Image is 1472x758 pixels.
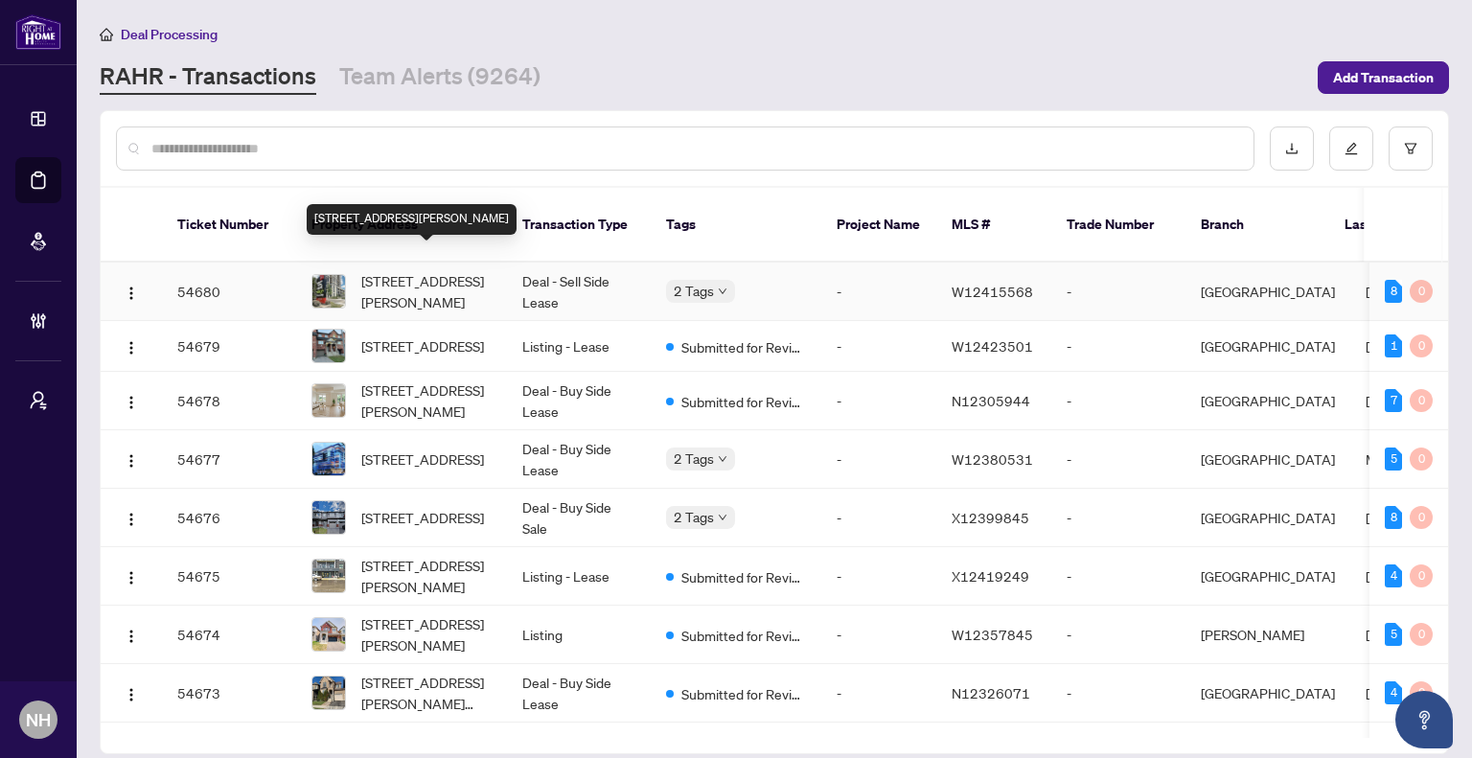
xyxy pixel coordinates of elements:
button: Logo [116,619,147,650]
td: [GEOGRAPHIC_DATA] [1185,430,1350,489]
td: 54678 [162,372,296,430]
div: 5 [1385,448,1402,471]
span: 2 Tags [674,280,714,302]
button: Logo [116,444,147,474]
img: thumbnail-img [312,443,345,475]
img: thumbnail-img [312,560,345,592]
td: [GEOGRAPHIC_DATA] [1185,263,1350,321]
td: [PERSON_NAME] [1185,606,1350,664]
span: download [1285,142,1299,155]
div: 0 [1410,623,1433,646]
td: - [821,547,936,606]
th: Branch [1185,188,1329,263]
td: 54680 [162,263,296,321]
a: Team Alerts (9264) [339,60,540,95]
span: N12305944 [952,392,1030,409]
img: Logo [124,286,139,301]
span: X12419249 [952,567,1029,585]
a: RAHR - Transactions [100,60,316,95]
span: W12415568 [952,283,1033,300]
td: - [1051,263,1185,321]
img: thumbnail-img [312,330,345,362]
div: 0 [1410,564,1433,587]
td: Deal - Sell Side Lease [507,263,651,321]
th: Project Name [821,188,936,263]
span: N12326071 [952,684,1030,701]
img: thumbnail-img [312,677,345,709]
span: [STREET_ADDRESS][PERSON_NAME][PERSON_NAME] [361,672,492,714]
span: [STREET_ADDRESS][PERSON_NAME] [361,555,492,597]
div: 0 [1410,448,1433,471]
span: down [718,454,727,464]
td: - [1051,664,1185,723]
td: [GEOGRAPHIC_DATA] [1185,489,1350,547]
span: filter [1404,142,1417,155]
img: logo [15,14,61,50]
div: 7 [1385,389,1402,412]
img: Logo [124,453,139,469]
th: Transaction Type [507,188,651,263]
td: 54675 [162,547,296,606]
div: 0 [1410,681,1433,704]
td: - [1051,321,1185,372]
span: Submitted for Review [681,683,806,704]
span: [STREET_ADDRESS] [361,448,484,470]
span: [STREET_ADDRESS] [361,335,484,356]
td: [GEOGRAPHIC_DATA] [1185,547,1350,606]
span: down [718,513,727,522]
span: [STREET_ADDRESS][PERSON_NAME] [361,270,492,312]
div: 0 [1410,506,1433,529]
span: user-switch [29,391,48,410]
div: [STREET_ADDRESS][PERSON_NAME] [307,204,517,235]
td: Listing [507,606,651,664]
span: [STREET_ADDRESS][PERSON_NAME] [361,613,492,655]
button: Open asap [1395,691,1453,748]
span: Add Transaction [1333,62,1434,93]
span: Submitted for Review [681,336,806,357]
div: 0 [1410,334,1433,357]
div: 8 [1385,506,1402,529]
td: [GEOGRAPHIC_DATA] [1185,321,1350,372]
img: thumbnail-img [312,275,345,308]
img: thumbnail-img [312,384,345,417]
button: Logo [116,561,147,591]
img: Logo [124,340,139,356]
td: - [821,606,936,664]
td: 54679 [162,321,296,372]
td: 54677 [162,430,296,489]
span: Deal Processing [121,26,218,43]
img: Logo [124,570,139,586]
span: Submitted for Review [681,391,806,412]
td: 54674 [162,606,296,664]
img: Logo [124,512,139,527]
span: NH [26,706,51,733]
th: Trade Number [1051,188,1185,263]
span: down [718,287,727,296]
span: edit [1345,142,1358,155]
span: Submitted for Review [681,625,806,646]
img: Logo [124,629,139,644]
img: Logo [124,395,139,410]
span: W12380531 [952,450,1033,468]
th: Property Address [296,188,507,263]
button: Add Transaction [1318,61,1449,94]
div: 0 [1410,280,1433,303]
span: W12423501 [952,337,1033,355]
td: Deal - Buy Side Lease [507,430,651,489]
div: 1 [1385,334,1402,357]
td: - [821,489,936,547]
td: Deal - Buy Side Lease [507,664,651,723]
button: Logo [116,331,147,361]
button: Logo [116,385,147,416]
img: thumbnail-img [312,618,345,651]
td: Deal - Buy Side Lease [507,372,651,430]
th: MLS # [936,188,1051,263]
img: thumbnail-img [312,501,345,534]
span: [STREET_ADDRESS][PERSON_NAME] [361,379,492,422]
td: - [821,263,936,321]
span: Submitted for Review [681,566,806,587]
button: filter [1389,126,1433,171]
div: 0 [1410,389,1433,412]
span: 2 Tags [674,448,714,470]
td: 54676 [162,489,296,547]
